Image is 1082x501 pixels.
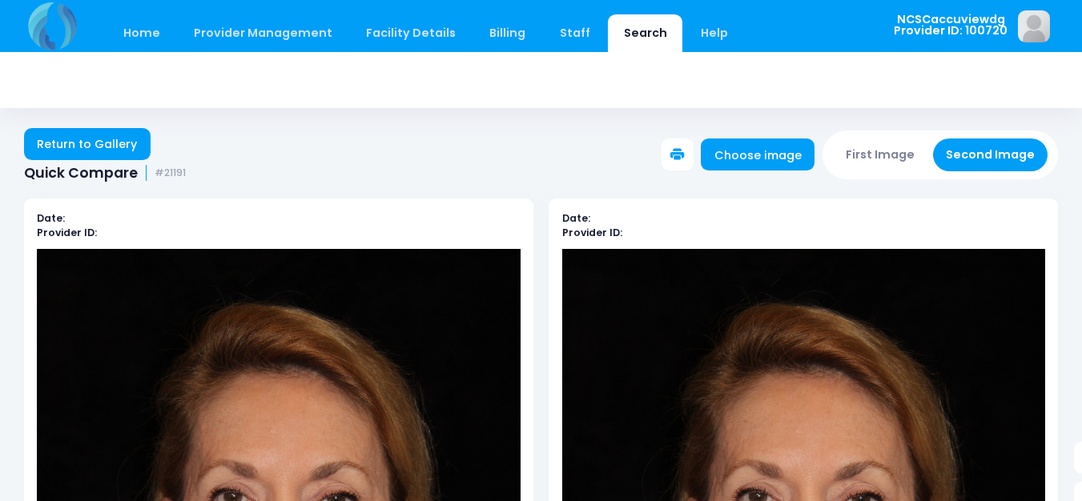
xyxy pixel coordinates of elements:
b: Date: [562,211,590,225]
b: Provider ID: [562,226,622,239]
span: NCSCaccuviewdg Provider ID: 100720 [894,14,1008,37]
button: Second Image [933,138,1048,171]
a: Provider Management [178,14,348,52]
span: Quick Compare [24,165,138,182]
a: Billing [474,14,541,52]
a: Search [608,14,682,52]
img: image [1018,10,1050,42]
a: Home [107,14,175,52]
b: Date: [37,211,65,225]
a: Staff [544,14,605,52]
button: First Image [833,138,928,171]
a: Return to Gallery [24,128,151,160]
a: Help [686,14,744,52]
b: Provider ID: [37,226,97,239]
small: #21191 [155,167,186,179]
a: Choose image [701,138,815,170]
a: Facility Details [351,14,472,52]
